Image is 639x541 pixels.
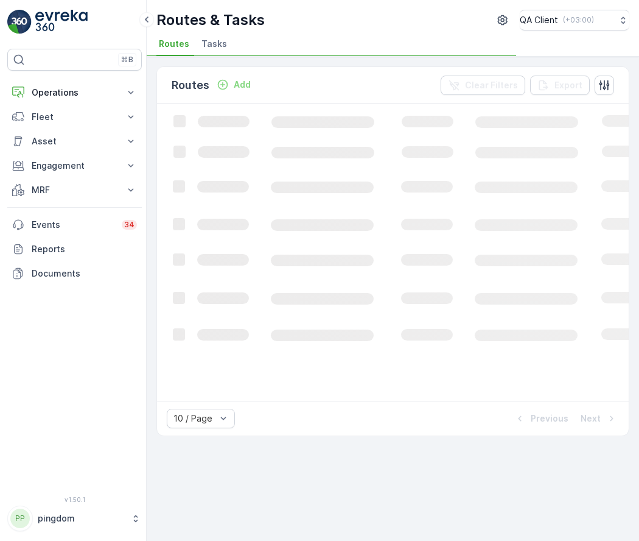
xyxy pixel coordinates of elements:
span: Tasks [201,38,227,50]
p: Reports [32,243,137,255]
button: Clear Filters [441,76,525,95]
p: Asset [32,135,117,147]
img: logo [7,10,32,34]
a: Events34 [7,213,142,237]
span: Routes [159,38,189,50]
p: Operations [32,87,117,99]
button: QA Client(+03:00) [520,10,629,30]
p: MRF [32,184,117,196]
p: 34 [124,220,134,230]
p: ( +03:00 ) [563,15,594,25]
button: Next [579,411,619,426]
p: Routes [172,77,209,94]
p: Previous [531,412,568,425]
p: Export [554,79,582,91]
p: Clear Filters [465,79,518,91]
button: Asset [7,129,142,154]
button: PPpingdom [7,506,142,531]
button: Export [530,76,590,95]
p: Engagement [32,160,117,172]
p: pingdom [38,512,125,525]
p: QA Client [520,14,558,26]
a: Documents [7,261,142,286]
span: v 1.50.1 [7,496,142,503]
p: ⌘B [121,55,133,65]
p: Fleet [32,111,117,123]
button: Engagement [7,154,142,178]
p: Events [32,219,114,231]
button: Previous [512,411,570,426]
p: Add [234,79,251,91]
button: Operations [7,80,142,105]
a: Reports [7,237,142,261]
button: Add [212,77,256,92]
img: logo_light-DOdMpM7g.png [35,10,88,34]
p: Routes & Tasks [156,10,265,30]
button: Fleet [7,105,142,129]
div: PP [10,509,30,528]
p: Next [581,412,601,425]
p: Documents [32,267,137,280]
button: MRF [7,178,142,202]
